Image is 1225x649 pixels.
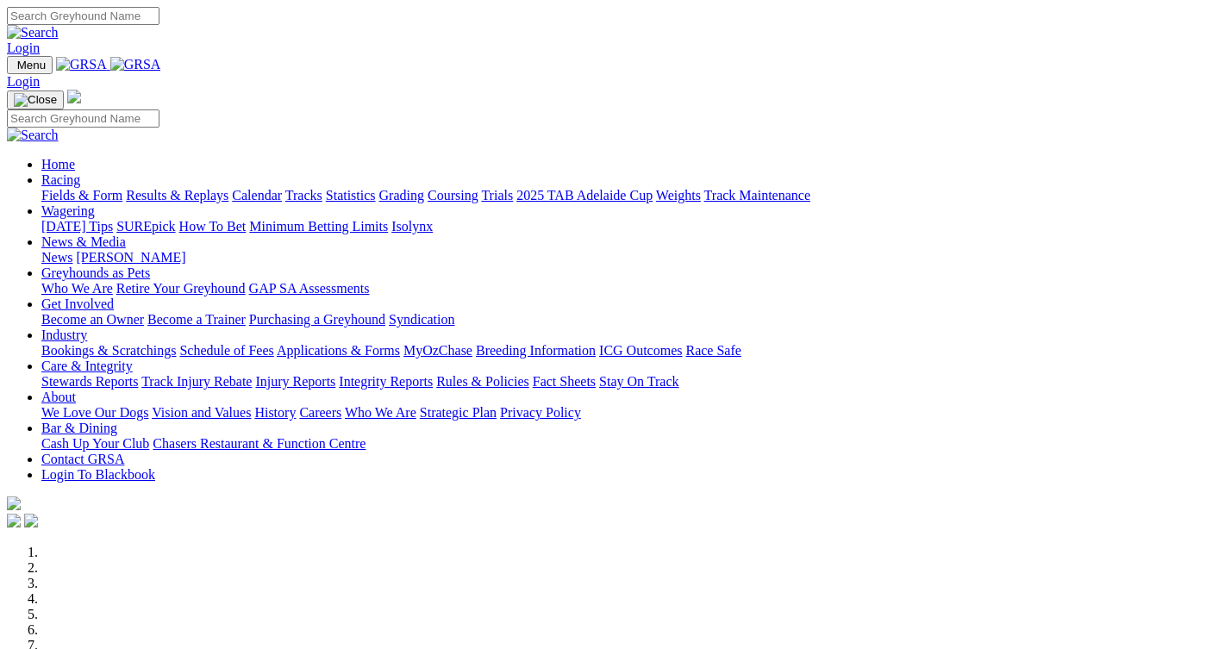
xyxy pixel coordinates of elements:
[7,41,40,55] a: Login
[516,188,653,203] a: 2025 TAB Adelaide Cup
[179,219,247,234] a: How To Bet
[428,188,478,203] a: Coursing
[299,405,341,420] a: Careers
[7,128,59,143] img: Search
[41,219,113,234] a: [DATE] Tips
[249,312,385,327] a: Purchasing a Greyhound
[481,188,513,203] a: Trials
[41,436,1218,452] div: Bar & Dining
[24,514,38,527] img: twitter.svg
[656,188,701,203] a: Weights
[249,281,370,296] a: GAP SA Assessments
[41,172,80,187] a: Racing
[476,343,596,358] a: Breeding Information
[533,374,596,389] a: Fact Sheets
[500,405,581,420] a: Privacy Policy
[599,343,682,358] a: ICG Outcomes
[339,374,433,389] a: Integrity Reports
[403,343,472,358] a: MyOzChase
[41,359,133,373] a: Care & Integrity
[7,25,59,41] img: Search
[67,90,81,103] img: logo-grsa-white.png
[345,405,416,420] a: Who We Are
[147,312,246,327] a: Become a Trainer
[704,188,810,203] a: Track Maintenance
[391,219,433,234] a: Isolynx
[41,452,124,466] a: Contact GRSA
[41,328,87,342] a: Industry
[41,312,144,327] a: Become an Owner
[41,343,176,358] a: Bookings & Scratchings
[41,343,1218,359] div: Industry
[379,188,424,203] a: Grading
[7,7,159,25] input: Search
[41,405,148,420] a: We Love Our Dogs
[41,405,1218,421] div: About
[254,405,296,420] a: History
[56,57,107,72] img: GRSA
[17,59,46,72] span: Menu
[110,57,161,72] img: GRSA
[76,250,185,265] a: [PERSON_NAME]
[599,374,678,389] a: Stay On Track
[41,467,155,482] a: Login To Blackbook
[285,188,322,203] a: Tracks
[436,374,529,389] a: Rules & Policies
[41,374,1218,390] div: Care & Integrity
[7,496,21,510] img: logo-grsa-white.png
[420,405,497,420] a: Strategic Plan
[41,157,75,172] a: Home
[389,312,454,327] a: Syndication
[41,374,138,389] a: Stewards Reports
[7,90,64,109] button: Toggle navigation
[249,219,388,234] a: Minimum Betting Limits
[41,234,126,249] a: News & Media
[685,343,741,358] a: Race Safe
[232,188,282,203] a: Calendar
[277,343,400,358] a: Applications & Forms
[126,188,228,203] a: Results & Replays
[41,281,1218,296] div: Greyhounds as Pets
[326,188,376,203] a: Statistics
[41,250,1218,265] div: News & Media
[41,421,117,435] a: Bar & Dining
[41,188,122,203] a: Fields & Form
[41,265,150,280] a: Greyhounds as Pets
[14,93,57,107] img: Close
[7,56,53,74] button: Toggle navigation
[255,374,335,389] a: Injury Reports
[41,281,113,296] a: Who We Are
[41,312,1218,328] div: Get Involved
[7,74,40,89] a: Login
[116,219,175,234] a: SUREpick
[41,436,149,451] a: Cash Up Your Club
[7,109,159,128] input: Search
[41,219,1218,234] div: Wagering
[141,374,252,389] a: Track Injury Rebate
[153,436,366,451] a: Chasers Restaurant & Function Centre
[41,390,76,404] a: About
[41,188,1218,203] div: Racing
[7,514,21,527] img: facebook.svg
[152,405,251,420] a: Vision and Values
[179,343,273,358] a: Schedule of Fees
[41,203,95,218] a: Wagering
[116,281,246,296] a: Retire Your Greyhound
[41,296,114,311] a: Get Involved
[41,250,72,265] a: News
